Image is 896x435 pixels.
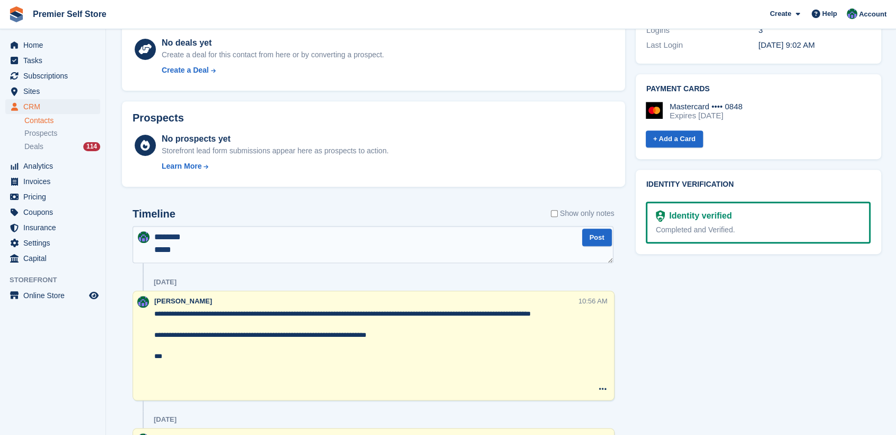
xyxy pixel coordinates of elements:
div: [DATE] [154,278,177,286]
img: Identity Verification Ready [656,210,665,222]
span: Online Store [23,288,87,303]
label: Show only notes [551,208,614,219]
a: Create a Deal [162,65,384,76]
span: Prospects [24,128,57,138]
a: menu [5,84,100,99]
img: Jo Granger [138,231,150,243]
time: 2023-04-20 08:02:55 UTC [758,40,814,49]
div: No deals yet [162,37,384,49]
span: Coupons [23,205,87,220]
span: Sites [23,84,87,99]
div: Expires [DATE] [670,111,743,120]
div: 3 [758,24,871,37]
img: Mastercard Logo [646,102,663,119]
div: 114 [83,142,100,151]
span: Subscriptions [23,68,87,83]
div: Last Login [646,39,759,51]
a: menu [5,236,100,250]
div: No prospects yet [162,133,389,145]
input: Show only notes [551,208,558,219]
a: menu [5,251,100,266]
span: Pricing [23,189,87,204]
a: menu [5,220,100,235]
span: Account [859,9,886,20]
img: Jo Granger [137,296,149,308]
span: Storefront [10,275,106,285]
a: menu [5,205,100,220]
div: Mastercard •••• 0848 [670,102,743,111]
a: Prospects [24,128,100,139]
a: Premier Self Store [29,5,111,23]
span: Capital [23,251,87,266]
span: Analytics [23,159,87,173]
div: 10:56 AM [578,296,608,306]
div: Identity verified [665,210,732,222]
a: menu [5,189,100,204]
a: Deals 114 [24,141,100,152]
span: Insurance [23,220,87,235]
span: CRM [23,99,87,114]
button: Post [582,229,612,246]
a: menu [5,68,100,83]
span: Help [822,8,837,19]
div: [DATE] [154,415,177,424]
span: Home [23,38,87,53]
a: menu [5,53,100,68]
a: menu [5,99,100,114]
div: Create a Deal [162,65,209,76]
span: Tasks [23,53,87,68]
a: menu [5,288,100,303]
div: Learn More [162,161,201,172]
h2: Identity verification [646,180,871,189]
a: Learn More [162,161,389,172]
img: stora-icon-8386f47178a22dfd0bd8f6a31ec36ba5ce8667c1dd55bd0f319d3a0aa187defe.svg [8,6,24,22]
a: menu [5,38,100,53]
a: menu [5,174,100,189]
a: Preview store [87,289,100,302]
div: Logins [646,24,759,37]
span: Deals [24,142,43,152]
h2: Payment cards [646,85,871,93]
a: Contacts [24,116,100,126]
div: Create a deal for this contact from here or by converting a prospect. [162,49,384,60]
div: Storefront lead form submissions appear here as prospects to action. [162,145,389,156]
img: Jo Granger [847,8,857,19]
span: Create [770,8,791,19]
h2: Timeline [133,208,175,220]
span: Invoices [23,174,87,189]
h2: Prospects [133,112,184,124]
a: menu [5,159,100,173]
span: [PERSON_NAME] [154,297,212,305]
a: + Add a Card [646,130,703,148]
span: Settings [23,236,87,250]
div: Completed and Verified. [656,224,860,236]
